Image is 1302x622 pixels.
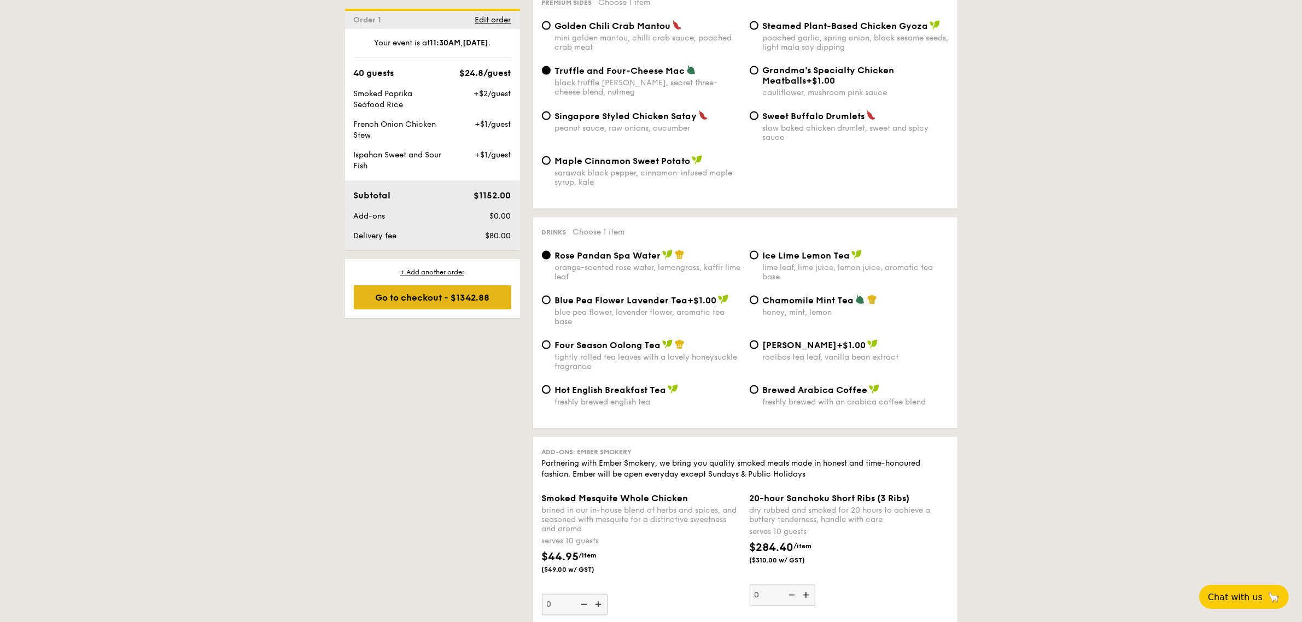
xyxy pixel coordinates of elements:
div: slow baked chicken drumlet, sweet and spicy sauce [763,124,949,142]
div: blue pea flower, lavender flower, aromatic tea base [555,308,741,326]
span: Ispahan Sweet and Sour Fish [354,150,442,171]
span: Chat with us [1208,592,1263,602]
span: $44.95 [542,551,579,564]
span: Chamomile Mint Tea [763,295,854,306]
span: [PERSON_NAME] [763,340,837,350]
span: Four Season Oolong Tea [555,340,661,350]
div: brined in our in-house blend of herbs and spices, and seasoned with mesquite for a distinctive sw... [542,506,741,534]
input: Chamomile Mint Teahoney, mint, lemon [750,296,758,304]
div: orange-scented rose water, lemongrass, kaffir lime leaf [555,263,741,281]
span: Golden Chili Crab Mantou [555,21,671,31]
strong: [DATE] [463,38,488,48]
span: Choose 1 item [573,227,625,237]
input: Blue Pea Flower Lavender Tea+$1.00blue pea flower, lavender flower, aromatic tea base [542,296,551,304]
div: sarawak black pepper, cinnamon-infused maple syrup, kale [555,168,741,187]
span: Add-ons: Ember Smokery [542,448,632,456]
img: icon-vegan.f8ff3823.svg [869,384,880,394]
div: dry rubbed and smoked for 20 hours to achieve a buttery tenderness, handle with care [750,506,949,525]
span: Drinks [542,228,567,236]
div: peanut sauce, raw onions, cucumber [555,124,741,133]
img: icon-spicy.37a8142b.svg [866,110,876,120]
img: icon-chef-hat.a58ddaea.svg [867,295,877,304]
div: serves 10 guests [750,527,949,538]
span: Smoked Mesquite Whole Chicken [542,494,688,504]
span: +$1.00 [688,295,717,306]
span: 20-hour Sanchoku Short Ribs (3 Ribs) [750,494,910,504]
div: cauliflower, mushroom pink sauce [763,88,949,97]
span: Truffle and Four-Cheese Mac [555,66,685,76]
span: French Onion Chicken Stew [354,120,436,140]
span: $80.00 [485,231,511,240]
span: Steamed Plant-Based Chicken Gyoza [763,21,929,31]
span: +$1.00 [837,340,866,350]
span: +$1.00 [807,75,836,86]
input: Truffle and Four-Cheese Macblack truffle [PERSON_NAME], secret three-cheese blend, nutmeg [542,66,551,75]
div: + Add another order [354,268,511,277]
span: $284.40 [750,542,794,555]
div: 40 guests [354,67,394,80]
img: icon-vegan.f8ff3823.svg [662,250,673,260]
span: Blue Pea Flower Lavender Tea [555,295,688,306]
img: icon-spicy.37a8142b.svg [698,110,708,120]
span: Rose Pandan Spa Water [555,250,661,261]
input: Maple Cinnamon Sweet Potatosarawak black pepper, cinnamon-infused maple syrup, kale [542,156,551,165]
div: freshly brewed english tea [555,397,741,407]
img: icon-vegetarian.fe4039eb.svg [855,295,865,304]
span: Maple Cinnamon Sweet Potato [555,156,691,166]
img: icon-chef-hat.a58ddaea.svg [675,339,685,349]
span: /item [794,543,812,550]
input: Ice Lime Lemon Tealime leaf, lime juice, lemon juice, aromatic tea base [750,251,758,260]
input: Golden Chili Crab Mantoumini golden mantou, chilli crab sauce, poached crab meat [542,21,551,30]
img: icon-reduce.1d2dbef1.svg [575,594,591,615]
div: Partnering with Ember Smokery, we bring you quality smoked meats made in honest and time-honoured... [542,459,949,480]
span: /item [579,552,597,560]
div: Go to checkout - $1342.88 [354,285,511,309]
span: Edit order [475,15,511,25]
img: icon-chef-hat.a58ddaea.svg [675,250,685,260]
div: black truffle [PERSON_NAME], secret three-cheese blend, nutmeg [555,78,741,97]
span: Delivery fee [354,231,397,240]
span: +$1/guest [475,120,511,129]
div: $24.8/guest [460,67,511,80]
input: Rose Pandan Spa Waterorange-scented rose water, lemongrass, kaffir lime leaf [542,251,551,260]
span: Sweet Buffalo Drumlets [763,111,865,121]
img: icon-vegan.f8ff3823.svg [867,339,878,349]
span: Subtotal [354,190,391,201]
img: icon-add.58712e84.svg [799,585,815,606]
span: Singapore Styled Chicken Satay [555,111,697,121]
div: Your event is at , . [354,38,511,58]
input: Singapore Styled Chicken Sataypeanut sauce, raw onions, cucumber [542,112,551,120]
strong: 11:30AM [430,38,460,48]
img: icon-reduce.1d2dbef1.svg [783,585,799,606]
div: rooibos tea leaf, vanilla bean extract [763,353,949,362]
div: tightly rolled tea leaves with a lovely honeysuckle fragrance [555,353,741,371]
span: Order 1 [354,15,386,25]
input: Steamed Plant-Based Chicken Gyozapoached garlic, spring onion, black sesame seeds, light mala soy... [750,21,758,30]
img: icon-vegan.f8ff3823.svg [692,155,703,165]
div: honey, mint, lemon [763,308,949,317]
img: icon-vegan.f8ff3823.svg [930,20,941,30]
span: Add-ons [354,212,386,221]
div: mini golden mantou, chilli crab sauce, poached crab meat [555,33,741,52]
span: ($310.00 w/ GST) [750,556,824,565]
img: icon-spicy.37a8142b.svg [672,20,682,30]
div: poached garlic, spring onion, black sesame seeds, light mala soy dipping [763,33,949,52]
span: $0.00 [489,212,511,221]
div: serves 10 guests [542,536,741,547]
button: Chat with us🦙 [1199,585,1289,609]
div: lime leaf, lime juice, lemon juice, aromatic tea base [763,263,949,281]
span: $1152.00 [474,190,511,201]
span: +$2/guest [474,89,511,98]
span: ($49.00 w/ GST) [542,566,616,574]
img: icon-add.58712e84.svg [591,594,608,615]
span: +$1/guest [475,150,511,160]
input: Grandma's Specialty Chicken Meatballs+$1.00cauliflower, mushroom pink sauce [750,66,758,75]
img: icon-vegan.f8ff3823.svg [662,339,673,349]
input: Hot English Breakfast Teafreshly brewed english tea [542,385,551,394]
input: Four Season Oolong Teatightly rolled tea leaves with a lovely honeysuckle fragrance [542,341,551,349]
span: Ice Lime Lemon Tea [763,250,850,261]
span: Grandma's Specialty Chicken Meatballs [763,65,895,86]
div: freshly brewed with an arabica coffee blend [763,397,949,407]
input: [PERSON_NAME]+$1.00rooibos tea leaf, vanilla bean extract [750,341,758,349]
span: Brewed Arabica Coffee [763,385,868,395]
